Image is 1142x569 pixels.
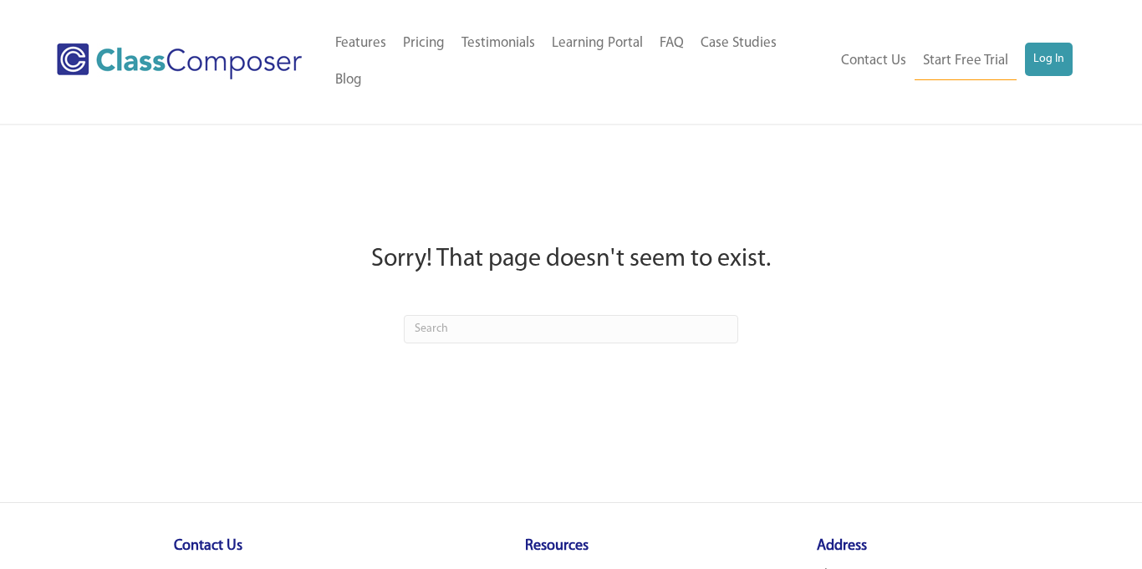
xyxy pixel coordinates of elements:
a: Contact Us [833,43,915,79]
a: Features [327,25,395,62]
a: Learning Portal [543,25,651,62]
h2: Sorry! That page doesn't seem to exist. [57,242,1084,277]
nav: Header Menu [828,43,1072,80]
nav: Header Menu [327,25,828,99]
a: Testimonials [453,25,543,62]
a: Case Studies [692,25,785,62]
h4: Resources [525,536,617,557]
h4: Address [817,536,1027,557]
img: Class Composer [57,43,301,79]
a: FAQ [651,25,692,62]
input: Search [404,315,738,343]
a: Pricing [395,25,453,62]
a: Log In [1025,43,1073,76]
h4: Contact Us [174,536,266,557]
a: Start Free Trial [915,43,1017,80]
a: Blog [327,62,370,99]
